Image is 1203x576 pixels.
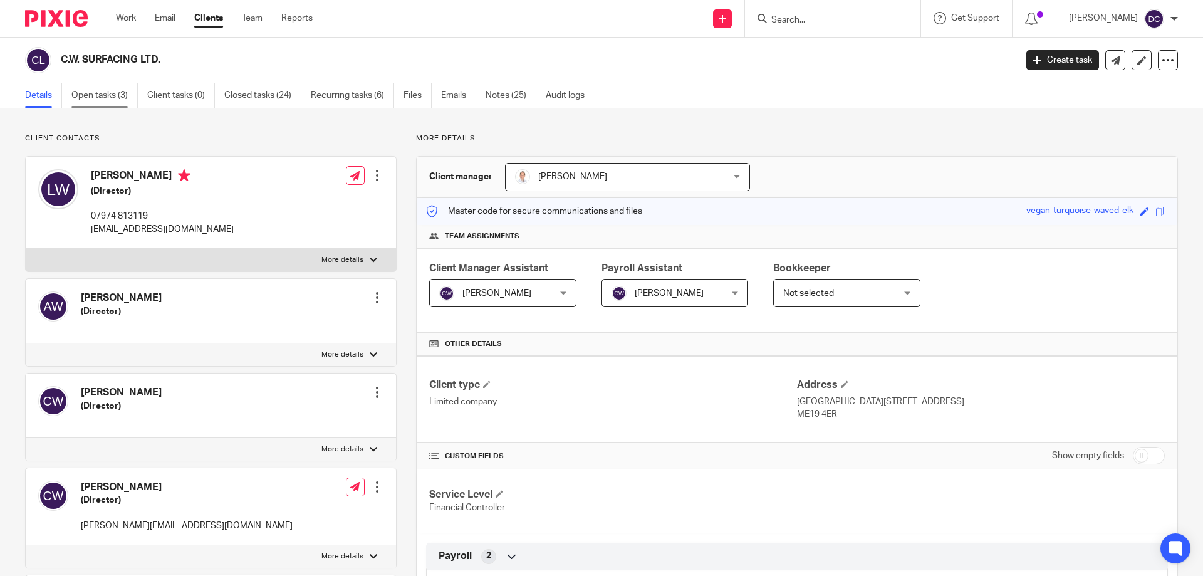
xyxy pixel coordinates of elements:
[242,12,263,24] a: Team
[445,231,519,241] span: Team assignments
[445,339,502,349] span: Other details
[429,503,505,512] span: Financial Controller
[439,550,472,563] span: Payroll
[404,83,432,108] a: Files
[601,263,682,273] span: Payroll Assistant
[311,83,394,108] a: Recurring tasks (6)
[486,83,536,108] a: Notes (25)
[91,210,234,223] p: 07974 813119
[61,53,818,66] h2: C.W. SURFACING LTD.
[25,47,51,73] img: svg%3E
[321,350,363,360] p: More details
[429,170,492,183] h3: Client manager
[91,185,234,197] h5: (Director)
[797,395,1165,408] p: [GEOGRAPHIC_DATA][STREET_ADDRESS]
[1144,9,1164,29] img: svg%3E
[81,386,162,399] h4: [PERSON_NAME]
[155,12,175,24] a: Email
[429,395,797,408] p: Limited company
[770,15,883,26] input: Search
[321,255,363,265] p: More details
[1026,50,1099,70] a: Create task
[194,12,223,24] a: Clients
[1069,12,1138,24] p: [PERSON_NAME]
[81,520,293,532] p: [PERSON_NAME][EMAIL_ADDRESS][DOMAIN_NAME]
[81,305,162,318] h5: (Director)
[486,550,491,562] span: 2
[429,379,797,392] h4: Client type
[281,12,313,24] a: Reports
[797,379,1165,392] h4: Address
[71,83,138,108] a: Open tasks (3)
[38,169,78,209] img: svg%3E
[38,291,68,322] img: svg%3E
[429,263,548,273] span: Client Manager Assistant
[25,134,397,144] p: Client contacts
[546,83,594,108] a: Audit logs
[81,400,162,412] h5: (Director)
[147,83,215,108] a: Client tasks (0)
[224,83,301,108] a: Closed tasks (24)
[429,451,797,461] h4: CUSTOM FIELDS
[25,83,62,108] a: Details
[81,481,293,494] h4: [PERSON_NAME]
[439,286,454,301] img: svg%3E
[635,289,704,298] span: [PERSON_NAME]
[25,10,88,27] img: Pixie
[81,494,293,506] h5: (Director)
[515,169,530,184] img: accounting-firm-kent-will-wood-e1602855177279.jpg
[538,172,607,181] span: [PERSON_NAME]
[116,12,136,24] a: Work
[797,408,1165,421] p: ME19 4ER
[38,481,68,511] img: svg%3E
[321,444,363,454] p: More details
[426,205,642,217] p: Master code for secure communications and files
[91,223,234,236] p: [EMAIL_ADDRESS][DOMAIN_NAME]
[612,286,627,301] img: svg%3E
[1026,204,1133,219] div: vegan-turquoise-waved-elk
[773,263,831,273] span: Bookkeeper
[91,169,234,185] h4: [PERSON_NAME]
[462,289,531,298] span: [PERSON_NAME]
[81,291,162,305] h4: [PERSON_NAME]
[429,488,797,501] h4: Service Level
[321,552,363,562] p: More details
[416,134,1178,144] p: More details
[783,289,834,298] span: Not selected
[38,386,68,416] img: svg%3E
[178,169,190,182] i: Primary
[951,14,999,23] span: Get Support
[1052,449,1124,462] label: Show empty fields
[441,83,476,108] a: Emails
